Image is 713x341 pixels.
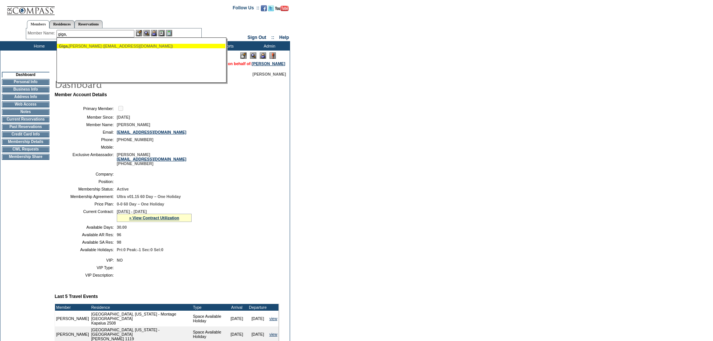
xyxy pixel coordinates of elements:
[261,5,267,11] img: Become our fan on Facebook
[54,76,204,91] img: pgTtlDashboard.gif
[2,109,49,115] td: Notes
[58,145,114,149] td: Mobile:
[58,265,114,270] td: VIP Type:
[2,101,49,107] td: Web Access
[17,41,60,51] td: Home
[250,52,256,59] img: View Mode
[55,92,107,97] b: Member Account Details
[158,30,165,36] img: Reservations
[27,20,50,28] a: Members
[247,35,266,40] a: Sign Out
[253,72,286,76] span: [PERSON_NAME]
[117,247,163,252] span: Pri:0 Peak:-1 Sec:0 Sel:0
[117,202,164,206] span: 0-0 60 Day – One Holiday
[192,311,226,326] td: Space Available Holiday
[268,5,274,11] img: Follow us on Twitter
[59,44,223,48] div: [PERSON_NAME] ([EMAIL_ADDRESS][DOMAIN_NAME])
[58,273,114,277] td: VIP Description:
[136,30,142,36] img: b_edit.gif
[117,115,130,119] span: [DATE]
[117,240,121,244] span: 98
[166,30,172,36] img: b_calculator.gif
[117,157,186,161] a: [EMAIL_ADDRESS][DOMAIN_NAME]
[2,116,49,122] td: Current Reservations
[58,202,114,206] td: Price Plan:
[247,311,268,326] td: [DATE]
[275,6,289,11] img: Subscribe to our YouTube Channel
[269,332,277,337] a: view
[268,7,274,12] a: Follow us on Twitter
[252,61,285,66] a: [PERSON_NAME]
[2,139,49,145] td: Membership Details
[74,20,103,28] a: Reservations
[117,232,121,237] span: 96
[55,294,98,299] b: Last 5 Travel Events
[58,232,114,237] td: Available AR Res:
[117,122,150,127] span: [PERSON_NAME]
[58,187,114,191] td: Membership Status:
[247,41,290,51] td: Admin
[260,52,266,59] img: Impersonate
[117,194,181,199] span: Ultra v01.15 60 Day – One Holiday
[117,152,186,166] span: [PERSON_NAME] [PHONE_NUMBER]
[117,258,123,262] span: NO
[90,311,192,326] td: [GEOGRAPHIC_DATA], [US_STATE] - Montage [GEOGRAPHIC_DATA] Kapalua 2508
[275,7,289,12] a: Subscribe to our YouTube Channel
[271,35,274,40] span: ::
[226,304,247,311] td: Arrival
[117,137,153,142] span: [PHONE_NUMBER]
[129,216,179,220] a: » View Contract Utilization
[58,122,114,127] td: Member Name:
[58,115,114,119] td: Member Since:
[199,61,285,66] span: You are acting on behalf of:
[247,304,268,311] td: Departure
[58,179,114,184] td: Position:
[117,130,186,134] a: [EMAIL_ADDRESS][DOMAIN_NAME]
[240,52,247,59] img: Edit Mode
[2,131,49,137] td: Credit Card Info
[143,30,150,36] img: View
[58,172,114,176] td: Company:
[261,7,267,12] a: Become our fan on Facebook
[55,311,90,326] td: [PERSON_NAME]
[58,152,114,166] td: Exclusive Ambassador:
[117,225,127,229] span: 30.00
[58,247,114,252] td: Available Holidays:
[58,137,114,142] td: Phone:
[2,146,49,152] td: CWL Requests
[226,311,247,326] td: [DATE]
[28,30,57,36] div: Member Name:
[192,304,226,311] td: Type
[2,154,49,160] td: Membership Share
[58,240,114,244] td: Available SA Res:
[233,4,259,13] td: Follow Us ::
[55,304,90,311] td: Member
[58,258,114,262] td: VIP:
[2,72,49,77] td: Dashboard
[58,130,114,134] td: Email:
[58,105,114,112] td: Primary Member:
[59,44,69,48] span: Giga,
[269,52,276,59] img: Log Concern/Member Elevation
[2,79,49,85] td: Personal Info
[58,225,114,229] td: Available Days:
[2,94,49,100] td: Address Info
[58,194,114,199] td: Membership Agreement:
[90,304,192,311] td: Residence
[269,316,277,321] a: view
[58,209,114,222] td: Current Contract:
[151,30,157,36] img: Impersonate
[117,209,147,214] span: [DATE] - [DATE]
[2,86,49,92] td: Business Info
[49,20,74,28] a: Residences
[117,187,129,191] span: Active
[2,124,49,130] td: Past Reservations
[279,35,289,40] a: Help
